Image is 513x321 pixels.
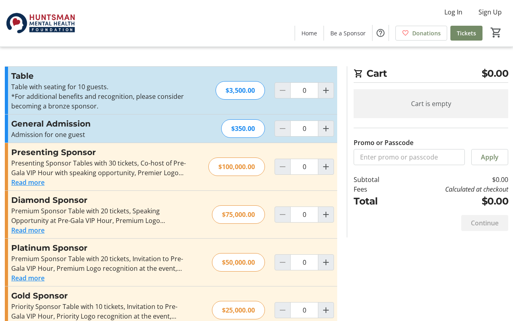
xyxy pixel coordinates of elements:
[398,175,508,184] td: $0.00
[444,7,462,17] span: Log In
[373,25,389,41] button: Help
[221,119,265,138] div: $350.00
[354,175,398,184] td: Subtotal
[354,149,465,165] input: Enter promo or passcode
[11,82,187,92] p: Table with seating for 10 guests.
[290,121,318,137] input: General Admission Quantity
[354,194,398,209] td: Total
[11,242,187,254] h3: Platinum Sponsor
[354,66,508,83] h2: Cart
[11,273,45,283] button: Read more
[301,29,317,37] span: Home
[354,184,398,194] td: Fees
[11,302,187,321] div: Priority Sponsor Table with 10 tickets, Invitation to Pre-Gala VIP Hour, Priority Logo recognitio...
[318,83,334,98] button: Increment by one
[212,301,265,319] div: $25,000.00
[450,26,482,41] a: Tickets
[478,7,502,17] span: Sign Up
[295,26,324,41] a: Home
[11,254,187,273] div: Premium Sponsor Table with 20 tickets, Invitation to Pre-Gala VIP Hour, Premium Logo recognition ...
[330,29,366,37] span: Be a Sponsor
[11,225,45,235] button: Read more
[471,149,508,165] button: Apply
[354,89,508,118] div: Cart is empty
[398,184,508,194] td: Calculated at checkout
[354,138,413,147] label: Promo or Passcode
[290,302,318,318] input: Gold Sponsor Quantity
[324,26,372,41] a: Be a Sponsor
[5,3,76,43] img: Huntsman Mental Health Foundation's Logo
[438,6,469,18] button: Log In
[11,206,187,225] div: Premium Sponsor Table with 20 tickets, Speaking Opportunity at Pre-Gala VIP Hour, Premium Logo re...
[212,205,265,224] div: $75,000.00
[318,255,334,270] button: Increment by one
[290,207,318,223] input: Diamond Sponsor Quantity
[216,81,265,100] div: $3,500.00
[11,130,187,139] p: Admission for one guest
[11,158,187,178] div: Presenting Sponsor Tables with 30 tickets, Co-host of Pre-Gala VIP Hour with speaking opportunity...
[212,253,265,272] div: $50,000.00
[290,254,318,270] input: Platinum Sponsor Quantity
[412,29,441,37] span: Donations
[489,25,503,40] button: Cart
[318,159,334,174] button: Increment by one
[318,121,334,136] button: Increment by one
[318,207,334,222] button: Increment by one
[11,146,187,158] h3: Presenting Sponsor
[11,178,45,187] button: Read more
[481,152,499,162] span: Apply
[318,303,334,318] button: Increment by one
[11,194,187,206] h3: Diamond Sponsor
[290,82,318,98] input: Table Quantity
[208,157,265,176] div: $100,000.00
[11,118,187,130] h3: General Admission
[11,70,187,82] h3: Table
[395,26,447,41] a: Donations
[398,194,508,209] td: $0.00
[11,92,187,111] p: *For additional benefits and recognition, please consider becoming a bronze sponsor.
[472,6,508,18] button: Sign Up
[11,290,187,302] h3: Gold Sponsor
[290,159,318,175] input: Presenting Sponsor Quantity
[482,66,509,81] span: $0.00
[457,29,476,37] span: Tickets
